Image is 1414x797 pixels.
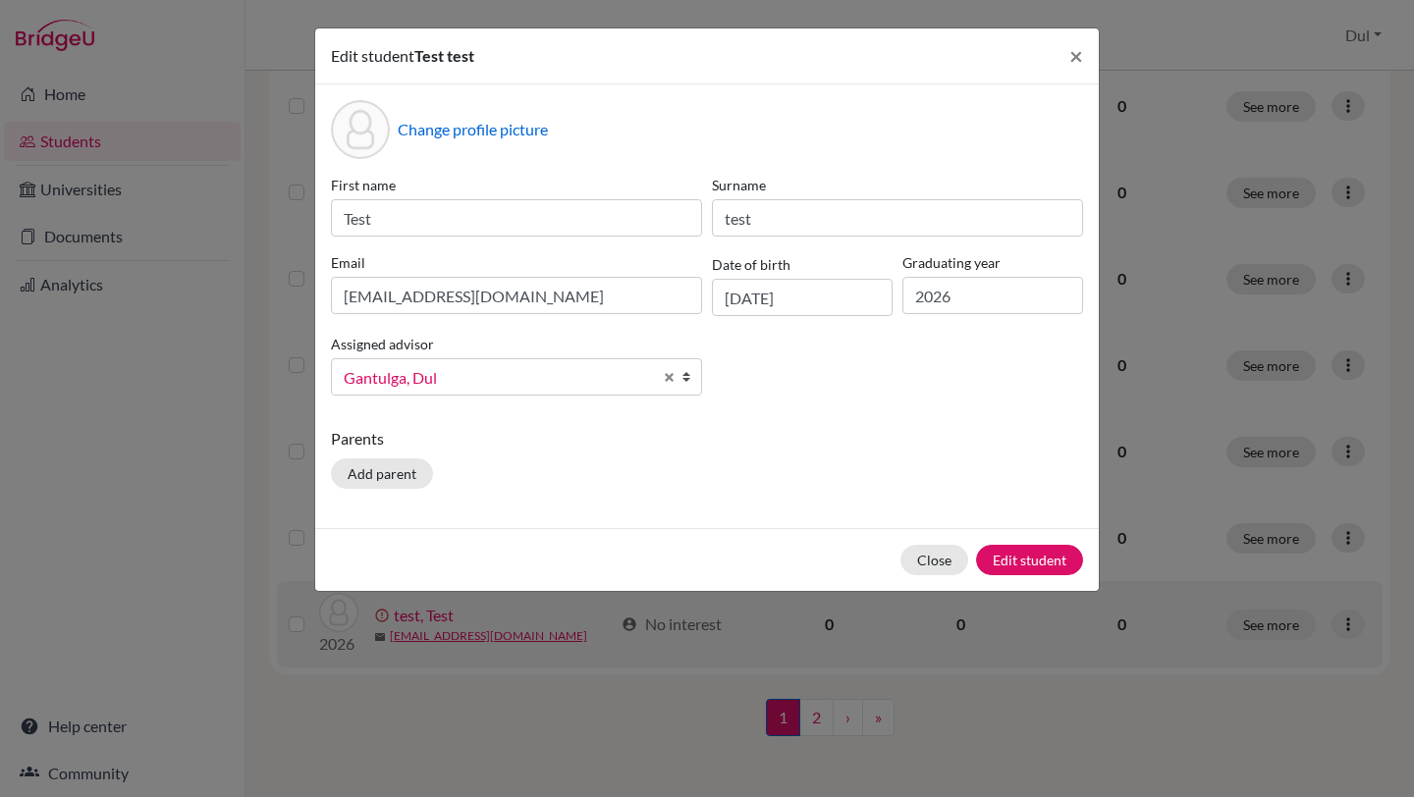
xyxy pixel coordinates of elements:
[331,334,434,354] label: Assigned advisor
[1069,41,1083,70] span: ×
[900,545,968,575] button: Close
[331,46,414,65] span: Edit student
[976,545,1083,575] button: Edit student
[331,458,433,489] button: Add parent
[344,365,652,391] span: Gantulga, Dul
[902,252,1083,273] label: Graduating year
[331,427,1083,451] p: Parents
[331,175,702,195] label: First name
[414,46,474,65] span: Test test
[331,100,390,159] div: Profile picture
[712,254,790,275] label: Date of birth
[331,252,702,273] label: Email
[712,279,893,316] input: dd/mm/yyyy
[712,175,1083,195] label: Surname
[1054,28,1099,83] button: Close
